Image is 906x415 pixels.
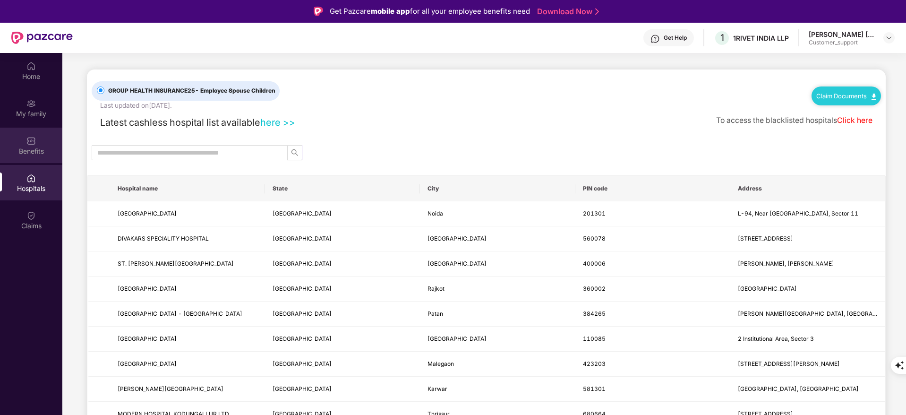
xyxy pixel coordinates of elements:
[273,360,332,367] span: [GEOGRAPHIC_DATA]
[730,327,885,352] td: 2 Institutional Area, Sector 3
[583,235,606,242] span: 560078
[420,327,575,352] td: New Delhi
[420,201,575,226] td: Noida
[26,61,36,71] img: svg+xml;base64,PHN2ZyBpZD0iSG9tZSIgeG1sbnM9Imh0dHA6Ly93d3cudzMub3JnLzIwMDAvc3ZnIiB3aWR0aD0iMjAiIG...
[26,99,36,108] img: svg+xml;base64,PHN2ZyB3aWR0aD0iMjAiIGhlaWdodD0iMjAiIHZpZXdCb3g9IjAgMCAyMCAyMCIgZmlsbD0ibm9uZSIgeG...
[738,360,840,367] span: [STREET_ADDRESS][PERSON_NAME]
[427,360,454,367] span: Malegaon
[427,210,443,217] span: Noida
[287,145,302,160] button: search
[118,185,257,192] span: Hospital name
[273,310,332,317] span: [GEOGRAPHIC_DATA]
[650,34,660,43] img: svg+xml;base64,PHN2ZyBpZD0iSGVscC0zMngzMiIgeG1sbnM9Imh0dHA6Ly93d3cudzMub3JnLzIwMDAvc3ZnIiB3aWR0aD...
[427,385,447,392] span: Karwar
[427,310,443,317] span: Patan
[265,302,420,327] td: Gujarat
[730,377,885,402] td: Green Street, Karawar
[583,360,606,367] span: 423203
[583,310,606,317] span: 384265
[575,176,730,201] th: PIN code
[265,226,420,251] td: Karnataka
[118,285,177,292] span: [GEOGRAPHIC_DATA]
[716,116,837,125] span: To access the blacklisted hospitals
[118,385,223,392] span: [PERSON_NAME][GEOGRAPHIC_DATA]
[273,385,332,392] span: [GEOGRAPHIC_DATA]
[330,6,530,17] div: Get Pazcare for all your employee benefits need
[265,352,420,377] td: Maharashtra
[583,335,606,342] span: 110085
[583,260,606,267] span: 400006
[738,210,858,217] span: L-94, Near [GEOGRAPHIC_DATA], Sector 11
[110,327,265,352] td: JAIPUR GOLDEN HOSPITAL
[118,310,242,317] span: [GEOGRAPHIC_DATA] - [GEOGRAPHIC_DATA]
[110,277,265,302] td: KHUSHEE EYE HOSPITAL LASER CENTER
[273,260,332,267] span: [GEOGRAPHIC_DATA]
[420,377,575,402] td: Karwar
[730,226,885,251] td: No 220, 9th Cross Road, 2nd Phase, J P Nagar
[730,201,885,226] td: L-94, Near Punjab National Bank, Sector 11
[420,277,575,302] td: Rajkot
[260,117,295,128] a: here >>
[427,235,487,242] span: [GEOGRAPHIC_DATA]
[100,117,260,128] span: Latest cashless hospital list available
[720,32,724,43] span: 1
[730,251,885,277] td: J Mehta, Malbar Hill
[885,34,893,42] img: svg+xml;base64,PHN2ZyBpZD0iRHJvcGRvd24tMzJ4MzIiIHhtbG5zPSJodHRwOi8vd3d3LnczLm9yZy8yMDAwL3N2ZyIgd2...
[314,7,323,16] img: Logo
[730,277,885,302] td: 2nd Floor Shri Ram Complex, Kothariya Road
[118,210,177,217] span: [GEOGRAPHIC_DATA]
[26,136,36,146] img: svg+xml;base64,PHN2ZyBpZD0iQmVuZWZpdHMiIHhtbG5zPSJodHRwOi8vd3d3LnczLm9yZy8yMDAwL3N2ZyIgd2lkdGg9Ij...
[118,235,209,242] span: DIVAKARS SPECIALITY HOSPITAL
[809,30,875,39] div: [PERSON_NAME] [PERSON_NAME]
[738,285,797,292] span: [GEOGRAPHIC_DATA]
[837,116,872,125] a: Click here
[371,7,410,16] strong: mobile app
[26,211,36,220] img: svg+xml;base64,PHN2ZyBpZD0iQ2xhaW0iIHhtbG5zPSJodHRwOi8vd3d3LnczLm9yZy8yMDAwL3N2ZyIgd2lkdGg9IjIwIi...
[738,235,793,242] span: [STREET_ADDRESS]
[420,251,575,277] td: Mumbai
[583,210,606,217] span: 201301
[583,385,606,392] span: 581301
[738,185,878,192] span: Address
[110,352,265,377] td: INDU MEMORIAL HOSPITAL
[273,210,332,217] span: [GEOGRAPHIC_DATA]
[118,260,234,267] span: ST. [PERSON_NAME][GEOGRAPHIC_DATA]
[273,335,332,342] span: [GEOGRAPHIC_DATA]
[110,176,265,201] th: Hospital name
[265,277,420,302] td: Gujarat
[100,101,172,111] div: Last updated on [DATE] .
[265,176,420,201] th: State
[738,310,906,317] span: [PERSON_NAME][GEOGRAPHIC_DATA], [GEOGRAPHIC_DATA]
[118,360,177,367] span: [GEOGRAPHIC_DATA]
[118,335,177,342] span: [GEOGRAPHIC_DATA]
[738,335,814,342] span: 2 Institutional Area, Sector 3
[273,285,332,292] span: [GEOGRAPHIC_DATA]
[104,86,279,95] span: GROUP HEALTH INSURANCE25
[733,34,789,43] div: 1RIVET INDIA LLP
[288,149,302,156] span: search
[872,94,876,100] img: svg+xml;base64,PHN2ZyB4bWxucz0iaHR0cDovL3d3dy53My5vcmcvMjAwMC9zdmciIHdpZHRoPSIxMC40IiBoZWlnaHQ9Ij...
[265,251,420,277] td: Maharashtra
[420,302,575,327] td: Patan
[730,176,885,201] th: Address
[738,260,834,267] span: [PERSON_NAME], [PERSON_NAME]
[273,235,332,242] span: [GEOGRAPHIC_DATA]
[265,201,420,226] td: Uttar Pradesh
[265,327,420,352] td: Delhi
[738,385,859,392] span: [GEOGRAPHIC_DATA], [GEOGRAPHIC_DATA]
[809,39,875,46] div: Customer_support
[816,92,876,100] a: Claim Documents
[110,201,265,226] td: METRO HOSPITAL AND HEART INSTITUTE
[110,302,265,327] td: AGRAWAL HOSPITAL - PATAN
[427,285,444,292] span: Rajkot
[583,285,606,292] span: 360002
[730,352,885,377] td: 313 PLOT NO 70/3 2 ND FLOOR SHREE SANKET EMPIRE, BEHIND DISTRICT COURT
[730,302,885,327] td: Kilachand Center, Station Road
[11,32,73,44] img: New Pazcare Logo
[110,226,265,251] td: DIVAKARS SPECIALITY HOSPITAL
[420,176,575,201] th: City
[420,226,575,251] td: Bangalore
[195,87,275,94] span: - Employee Spouse Children
[427,260,487,267] span: [GEOGRAPHIC_DATA]
[537,7,596,17] a: Download Now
